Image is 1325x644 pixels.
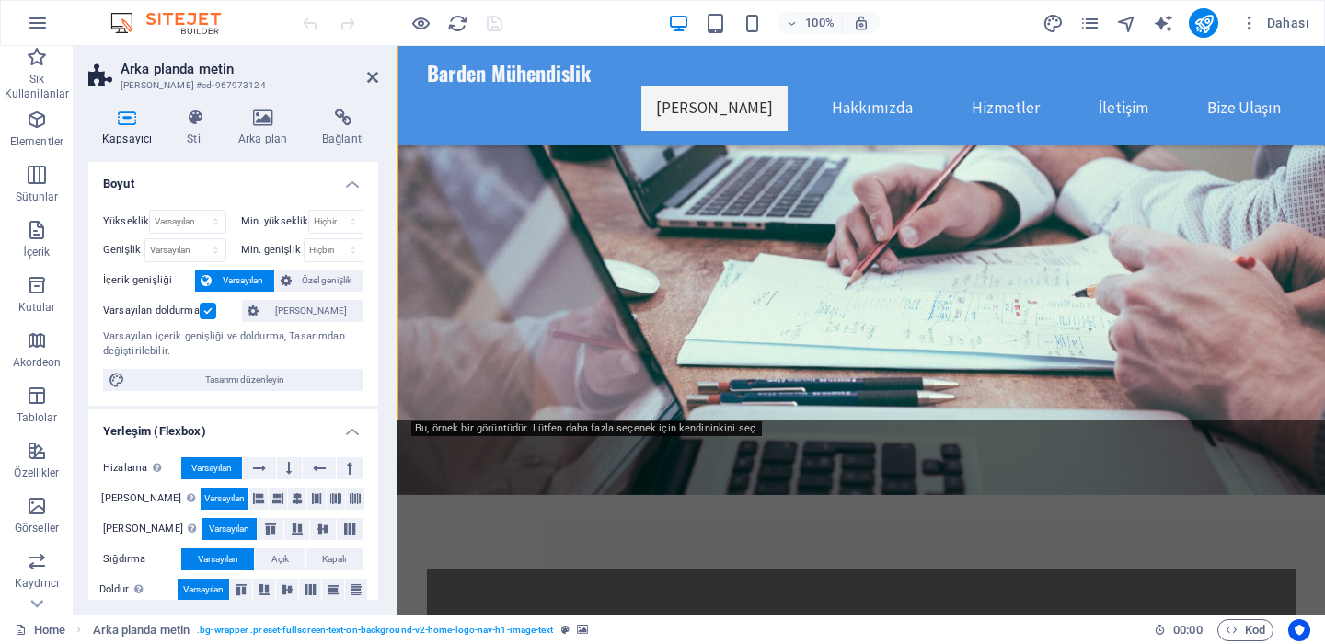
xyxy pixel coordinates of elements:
button: navigator [1115,12,1137,34]
button: pages [1078,12,1100,34]
span: [PERSON_NAME] [264,300,358,322]
i: Navigatör [1116,13,1137,34]
p: Tablolar [17,410,58,425]
button: Usercentrics [1288,619,1310,641]
h3: [PERSON_NAME] #ed-967973124 [121,77,341,94]
h4: Yerleşim (Flexbox) [88,409,378,443]
i: Bu element, özelleştirilebilir bir ön ayar [561,625,570,635]
p: Görseller [15,521,59,535]
span: Varsayılan [204,488,245,510]
i: AI Writer [1153,13,1174,34]
button: Varsayılan [202,518,257,540]
label: Yükseklik [103,216,149,226]
label: [PERSON_NAME] [101,488,200,510]
button: [PERSON_NAME] [242,300,363,322]
p: Kaydırıcı [15,576,59,591]
label: Varsayılan doldurma [103,300,200,322]
span: Varsayılan [198,548,238,570]
button: Varsayılan [181,457,242,479]
h4: Stil [173,109,225,147]
i: Yeniden boyutlandırmada yakınlaştırma düzeyini seçilen cihaza uyacak şekilde otomatik olarak ayarla. [853,15,870,31]
p: Akordeon [13,355,62,370]
i: Bu element, arka plan içeriyor [577,625,588,635]
button: reload [446,12,468,34]
h2: Arka planda metin [121,61,378,77]
label: Genişlik [103,245,144,255]
button: Dahası [1233,8,1317,38]
button: Varsayılan [201,488,248,510]
label: Hizalama [103,457,181,479]
button: Kod [1217,619,1273,641]
div: Varsayılan içerik genişliği ve doldurma, Tasarımdan değiştirilebilir. [103,329,363,360]
label: Doldur [99,579,178,601]
i: Yayınla [1193,13,1215,34]
button: Tasarımı düzenleyin [103,369,363,391]
i: Sayfayı yeniden yükleyin [447,13,468,34]
span: Tasarımı düzenleyin [131,369,358,391]
span: Varsayılan [209,518,249,540]
h6: Oturum süresi [1154,619,1203,641]
button: Varsayılan [181,548,254,570]
label: Min. genişlik [241,245,304,255]
button: Ön izleme modundan çıkıp düzenlemeye devam etmek için buraya tıklayın [409,12,432,34]
button: Kapalı [306,548,363,570]
h6: 100% [805,12,835,34]
button: 100% [778,12,843,34]
button: publish [1189,8,1218,38]
span: Varsayılan [183,579,224,601]
span: Kod [1226,619,1265,641]
h4: Arka plan [225,109,308,147]
span: Kapalı [322,548,346,570]
nav: breadcrumb [93,619,588,641]
label: İçerik genişliği [103,270,195,292]
p: Sütunlar [16,190,59,204]
span: : [1186,623,1189,637]
img: Editor Logo [106,12,244,34]
h4: Bağlantı [308,109,378,147]
i: Sayfalar (Ctrl+Alt+S) [1079,13,1100,34]
p: İçerik [23,245,50,259]
span: Dahası [1240,14,1309,32]
button: text_generator [1152,12,1174,34]
button: Özel genişlik [275,270,363,292]
button: Açık [255,548,305,570]
label: [PERSON_NAME] [103,518,202,540]
button: Varsayılan [178,579,229,601]
p: Kutular [18,300,56,315]
span: . bg-wrapper .preset-fullscreen-text-on-background-v2-home-logo-nav-h1-image-text [197,619,553,641]
a: Seçimi iptal etmek için tıkla. Sayfaları açmak için çift tıkla [15,619,65,641]
p: Özellikler [14,466,59,480]
button: Varsayılan [195,270,274,292]
label: Min. yükseklik [241,216,309,226]
span: Özel genişlik [297,270,358,292]
p: Elementler [10,134,63,149]
span: Varsayılan [191,457,232,479]
h4: Boyut [88,162,378,195]
button: design [1042,12,1064,34]
label: Sığdırma [103,548,181,570]
h4: Kapsayıcı [88,109,173,147]
span: Seçmek için tıkla. Düzenlemek için çift tıkla [93,619,190,641]
span: Açık [271,548,289,570]
span: 00 00 [1173,619,1202,641]
span: Varsayılan [217,270,269,292]
i: Tasarım (Ctrl+Alt+Y) [1043,13,1064,34]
